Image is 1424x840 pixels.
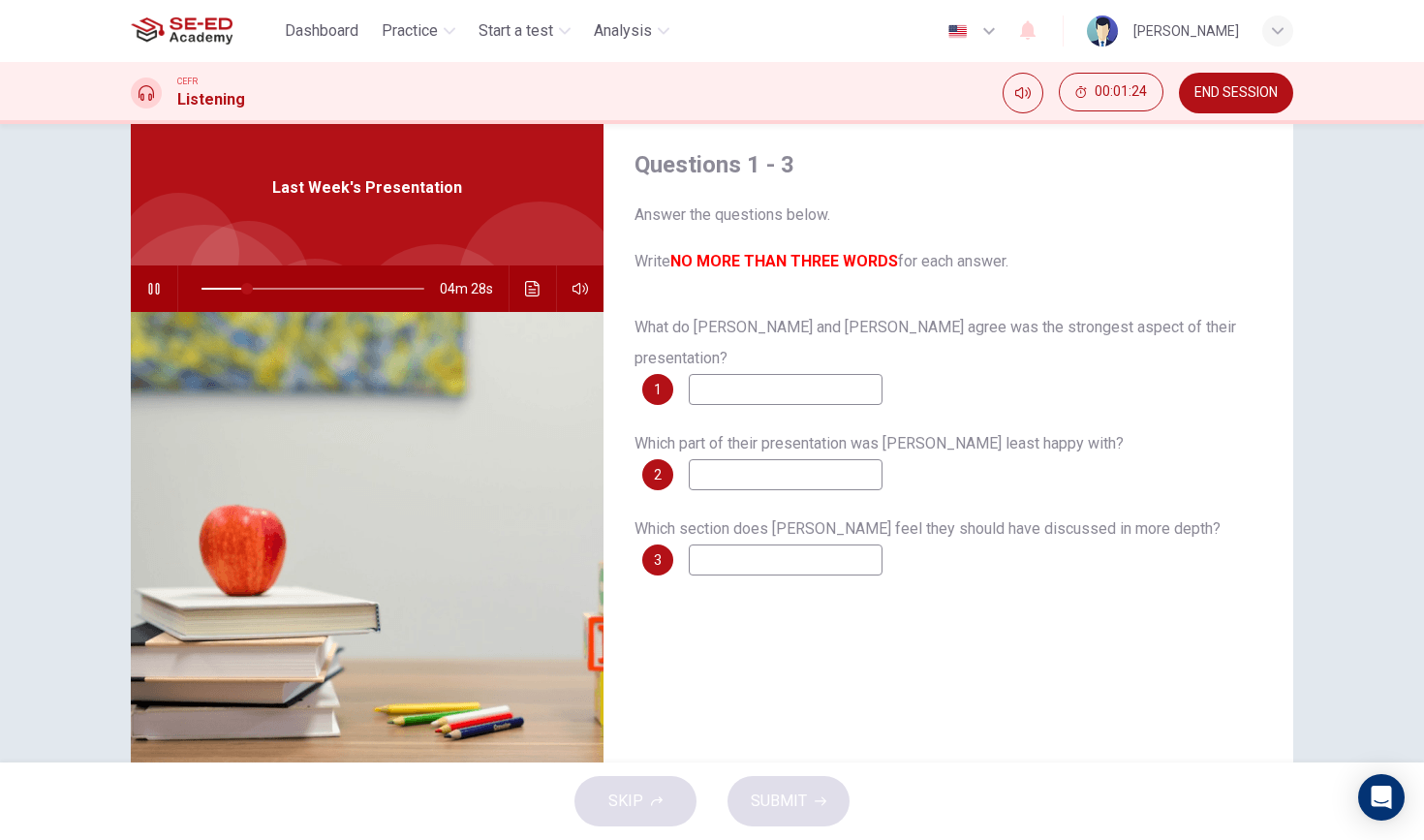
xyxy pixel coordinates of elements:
span: 00:01:24 [1095,84,1147,100]
img: en [945,24,970,39]
span: Answer the questions below. Write for each answer. [635,203,1262,273]
button: Dashboard [277,14,366,48]
span: Dashboard [285,19,358,43]
span: Practice [382,19,438,43]
div: [PERSON_NAME] [1133,19,1239,43]
button: Start a test [471,14,578,48]
button: Click to see the audio transcription [517,265,548,312]
img: SE-ED Academy logo [131,12,232,50]
b: NO MORE THAN THREE WORDS [670,252,898,270]
span: END SESSION [1194,85,1278,101]
button: END SESSION [1179,73,1293,113]
span: 2 [654,468,662,482]
button: Practice [374,14,463,48]
h4: Questions 1 - 3 [635,149,1262,180]
span: Analysis [594,19,652,43]
img: Last Week's Presentation [131,312,604,784]
a: SE-ED Academy logo [131,12,277,50]
h1: Listening [177,88,245,111]
img: Profile picture [1087,16,1118,47]
span: Which part of their presentation was [PERSON_NAME] least happy with? [635,434,1124,452]
span: CEFR [177,75,198,88]
span: 3 [654,553,662,567]
div: Hide [1059,73,1163,113]
div: Mute [1003,73,1043,113]
span: 1 [654,383,662,396]
span: What do [PERSON_NAME] and [PERSON_NAME] agree was the strongest aspect of their presentation? [635,318,1236,367]
div: Open Intercom Messenger [1358,774,1405,821]
span: Start a test [479,19,553,43]
button: Analysis [586,14,677,48]
span: Last Week's Presentation [272,176,462,200]
button: 00:01:24 [1059,73,1163,111]
span: Which section does [PERSON_NAME] feel they should have discussed in more depth? [635,519,1221,538]
span: 04m 28s [440,265,509,312]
